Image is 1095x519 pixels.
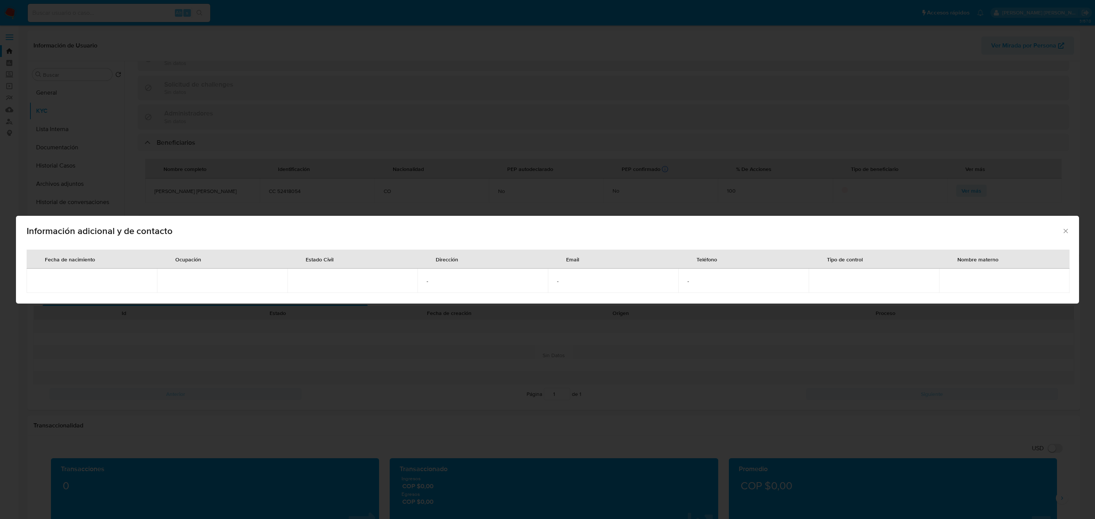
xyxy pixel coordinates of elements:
[297,250,343,268] div: Estado Civil
[818,250,872,268] div: Tipo de control
[166,250,210,268] div: Ocupación
[557,250,588,268] div: Email
[557,278,669,285] span: -
[36,250,104,268] div: Fecha de nacimiento
[687,278,800,285] span: -
[687,250,726,268] div: Teléfono
[27,226,1062,236] span: Información adicional y de contacto
[427,278,539,285] span: -
[427,250,467,268] div: Dirección
[948,250,1008,268] div: Nombre materno
[1062,227,1069,234] button: Cerrar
